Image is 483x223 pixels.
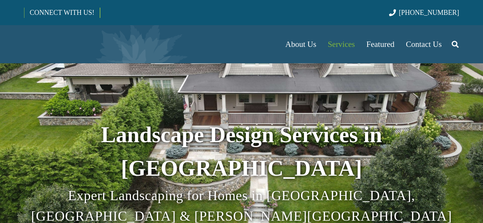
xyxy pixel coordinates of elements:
a: About Us [279,25,322,63]
strong: Landscape Design Services in [GEOGRAPHIC_DATA] [101,122,382,181]
span: Services [328,40,355,49]
a: Search [447,35,463,54]
a: Borst-Logo [24,29,151,59]
a: [PHONE_NUMBER] [389,9,459,16]
a: Contact Us [400,25,447,63]
a: Featured [361,25,400,63]
span: Contact Us [406,40,442,49]
a: CONNECT WITH US! [24,3,100,22]
span: Featured [367,40,394,49]
span: About Us [285,40,316,49]
span: [PHONE_NUMBER] [399,9,459,16]
a: Services [322,25,360,63]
